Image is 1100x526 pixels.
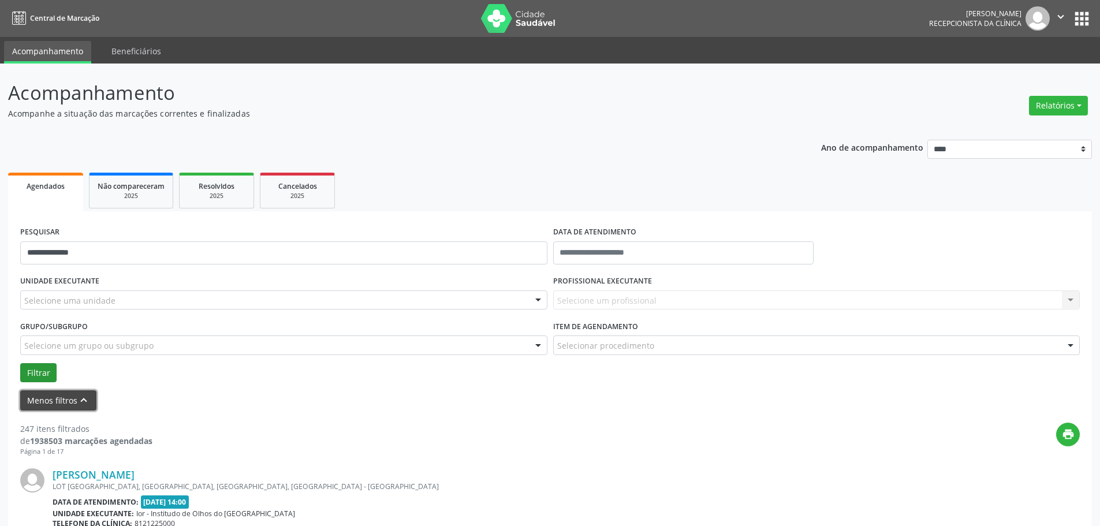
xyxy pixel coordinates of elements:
label: PROFISSIONAL EXECUTANTE [553,273,652,290]
div: LOT [GEOGRAPHIC_DATA], [GEOGRAPHIC_DATA], [GEOGRAPHIC_DATA], [GEOGRAPHIC_DATA] - [GEOGRAPHIC_DATA] [53,482,907,491]
i:  [1054,10,1067,23]
label: Item de agendamento [553,318,638,335]
a: Central de Marcação [8,9,99,28]
span: Cancelados [278,181,317,191]
button: Menos filtroskeyboard_arrow_up [20,390,96,411]
span: Selecione um grupo ou subgrupo [24,340,154,352]
a: [PERSON_NAME] [53,468,135,481]
b: Unidade executante: [53,509,134,518]
label: UNIDADE EXECUTANTE [20,273,99,290]
div: [PERSON_NAME] [929,9,1021,18]
i: keyboard_arrow_up [77,394,90,406]
p: Ano de acompanhamento [821,140,923,154]
span: Central de Marcação [30,13,99,23]
button: print [1056,423,1080,446]
span: [DATE] 14:00 [141,495,189,509]
label: DATA DE ATENDIMENTO [553,223,636,241]
div: de [20,435,152,447]
a: Beneficiários [103,41,169,61]
p: Acompanhe a situação das marcações correntes e finalizadas [8,107,767,120]
button: Relatórios [1029,96,1088,115]
a: Acompanhamento [4,41,91,64]
i: print [1062,428,1075,441]
b: Data de atendimento: [53,497,139,507]
button: apps [1072,9,1092,29]
strong: 1938503 marcações agendadas [30,435,152,446]
div: 2025 [269,192,326,200]
button:  [1050,6,1072,31]
button: Filtrar [20,363,57,383]
div: 2025 [188,192,245,200]
span: Resolvidos [199,181,234,191]
span: Ior - Institudo de Olhos do [GEOGRAPHIC_DATA] [136,509,295,518]
div: Página 1 de 17 [20,447,152,457]
p: Acompanhamento [8,79,767,107]
span: Recepcionista da clínica [929,18,1021,28]
img: img [20,468,44,493]
img: img [1026,6,1050,31]
span: Não compareceram [98,181,165,191]
label: Grupo/Subgrupo [20,318,88,335]
span: Selecione uma unidade [24,294,115,307]
div: 247 itens filtrados [20,423,152,435]
label: PESQUISAR [20,223,59,241]
div: 2025 [98,192,165,200]
span: Agendados [27,181,65,191]
span: Selecionar procedimento [557,340,654,352]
